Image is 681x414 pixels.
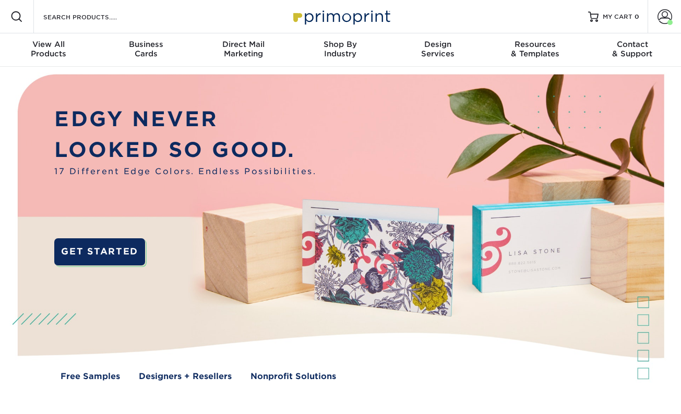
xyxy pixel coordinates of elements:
[486,40,583,58] div: & Templates
[61,370,120,382] a: Free Samples
[292,40,389,49] span: Shop By
[635,13,639,20] span: 0
[54,238,145,265] a: GET STARTED
[389,40,486,58] div: Services
[584,40,681,49] span: Contact
[195,40,292,49] span: Direct Mail
[250,370,336,382] a: Nonprofit Solutions
[3,382,89,410] iframe: Google Customer Reviews
[289,5,393,28] img: Primoprint
[42,10,144,23] input: SEARCH PRODUCTS.....
[195,33,292,67] a: Direct MailMarketing
[603,13,632,21] span: MY CART
[389,40,486,49] span: Design
[97,40,194,58] div: Cards
[97,40,194,49] span: Business
[292,33,389,67] a: Shop ByIndustry
[139,370,232,382] a: Designers + Resellers
[389,33,486,67] a: DesignServices
[584,33,681,67] a: Contact& Support
[97,33,194,67] a: BusinessCards
[486,40,583,49] span: Resources
[292,40,389,58] div: Industry
[54,104,316,135] p: EDGY NEVER
[54,165,316,177] span: 17 Different Edge Colors. Endless Possibilities.
[486,33,583,67] a: Resources& Templates
[584,40,681,58] div: & Support
[54,135,316,165] p: LOOKED SO GOOD.
[195,40,292,58] div: Marketing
